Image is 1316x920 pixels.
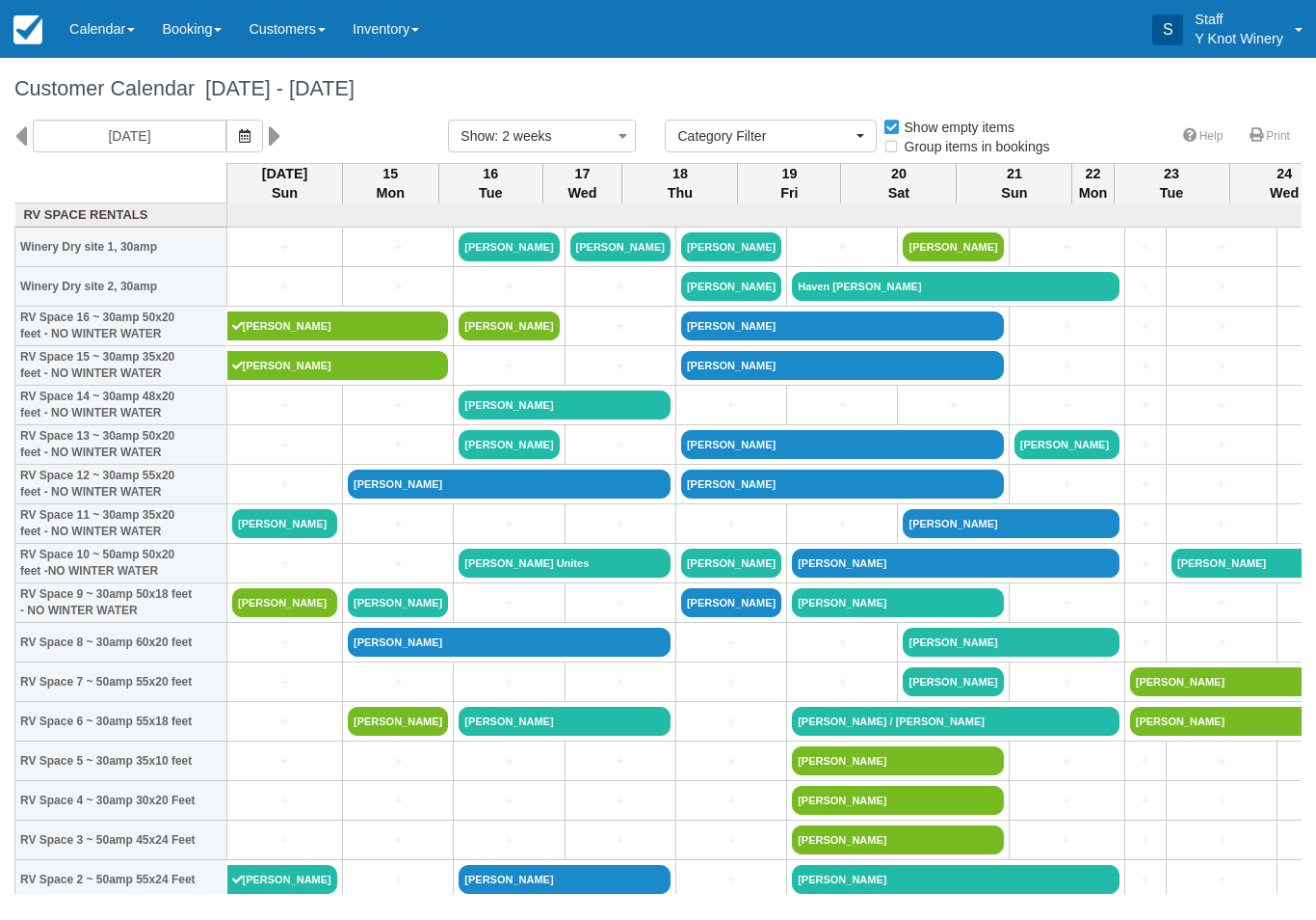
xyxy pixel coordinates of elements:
[570,672,671,692] a: +
[15,425,227,465] th: RV Space 13 ~ 30amp 50x20 feet - NO WINTER WATER
[15,663,227,702] th: RV Space 7 ~ 50amp 55x20 feet
[542,163,622,203] th: 17 Wed
[792,786,1004,815] a: [PERSON_NAME]
[570,830,671,851] a: +
[1014,751,1119,771] a: +
[1130,435,1161,455] a: +
[1014,672,1119,692] a: +
[494,128,551,144] span: : 2 weeks
[882,120,1030,133] span: Show empty items
[232,712,337,732] a: +
[677,126,852,146] span: Category Filter
[681,272,781,301] a: [PERSON_NAME]
[20,206,223,225] a: RV Space Rentals
[681,870,781,890] a: +
[15,307,227,346] th: RV Space 16 ~ 30amp 50x20 feet - NO WINTER WATER
[570,593,671,613] a: +
[681,712,781,732] a: +
[348,830,448,851] a: +
[665,120,877,152] button: Category Filter
[15,267,227,307] th: Winery Dry site 2, 30amp
[792,549,1119,578] a: [PERSON_NAME]
[570,514,671,534] a: +
[348,870,448,890] a: +
[232,554,337,574] a: +
[15,623,227,663] th: RV Space 8 ~ 30amp 60x20 feet
[348,237,448,257] a: +
[15,860,227,900] th: RV Space 2 ~ 50amp 55x24 Feet
[882,132,1063,161] label: Group items in bookings
[1014,474,1119,495] a: +
[459,865,671,894] a: [PERSON_NAME]
[1171,316,1272,337] a: +
[681,514,781,534] a: +
[792,746,1004,775] a: [PERSON_NAME]
[681,430,1004,459] a: [PERSON_NAME]
[903,628,1119,657] a: [PERSON_NAME]
[459,391,671,419] a: [PERSON_NAME]
[438,163,542,203] th: 16 Tue
[459,830,559,851] a: +
[232,435,337,455] a: +
[903,395,1003,416] a: +
[1171,514,1272,534] a: +
[232,633,337,653] a: +
[348,588,448,617] a: [PERSON_NAME]
[570,751,671,771] a: +
[1171,791,1272,811] a: +
[570,791,671,811] a: +
[227,865,338,894] a: [PERSON_NAME]
[1171,435,1272,455] a: +
[15,821,227,860] th: RV Space 3 ~ 50amp 45x24 Feet
[792,588,1004,617] a: [PERSON_NAME]
[1130,277,1161,297] a: +
[1171,395,1272,416] a: +
[957,163,1072,203] th: 21 Sun
[348,554,448,574] a: +
[15,742,227,781] th: RV Space 5 ~ 30amp 35x10 feet
[348,672,448,692] a: +
[1130,791,1161,811] a: +
[681,470,1004,499] a: [PERSON_NAME]
[903,232,1003,261] a: [PERSON_NAME]
[681,672,781,692] a: +
[15,346,227,386] th: RV Space 15 ~ 30amp 35x20 feet - NO WINTER WATER
[882,113,1027,142] label: Show empty items
[348,514,448,534] a: +
[232,509,337,538] a: [PERSON_NAME]
[1014,830,1119,851] a: +
[1130,554,1161,574] a: +
[348,277,448,297] a: +
[459,751,559,771] a: +
[1195,29,1283,48] p: Y Knot Winery
[792,865,1119,894] a: [PERSON_NAME]
[1171,474,1272,495] a: +
[348,751,448,771] a: +
[13,15,42,44] img: checkfront-main-nav-mini-logo.png
[792,672,892,692] a: +
[15,544,227,583] th: RV Space 10 ~ 50amp 50x20 feet -NO WINTER WATER
[459,672,559,692] a: +
[1152,14,1183,45] div: S
[15,583,227,623] th: RV Space 9 ~ 30amp 50x18 feet - NO WINTER WATER
[1171,751,1272,771] a: +
[348,470,671,499] a: [PERSON_NAME]
[1114,163,1229,203] th: 23 Tue
[15,386,227,425] th: RV Space 14 ~ 30amp 48x20 feet - NO WINTER WATER
[232,474,337,495] a: +
[1171,593,1272,613] a: +
[681,751,781,771] a: +
[1171,356,1272,376] a: +
[1195,10,1283,29] p: Staff
[459,549,671,578] a: [PERSON_NAME] Unites
[1014,395,1119,416] a: +
[1171,870,1272,890] a: +
[232,237,337,257] a: +
[232,277,337,297] a: +
[792,272,1119,301] a: Haven [PERSON_NAME]
[461,128,494,144] span: Show
[1171,122,1235,150] a: Help
[1130,830,1161,851] a: +
[903,667,1003,696] a: [PERSON_NAME]
[1014,316,1119,337] a: +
